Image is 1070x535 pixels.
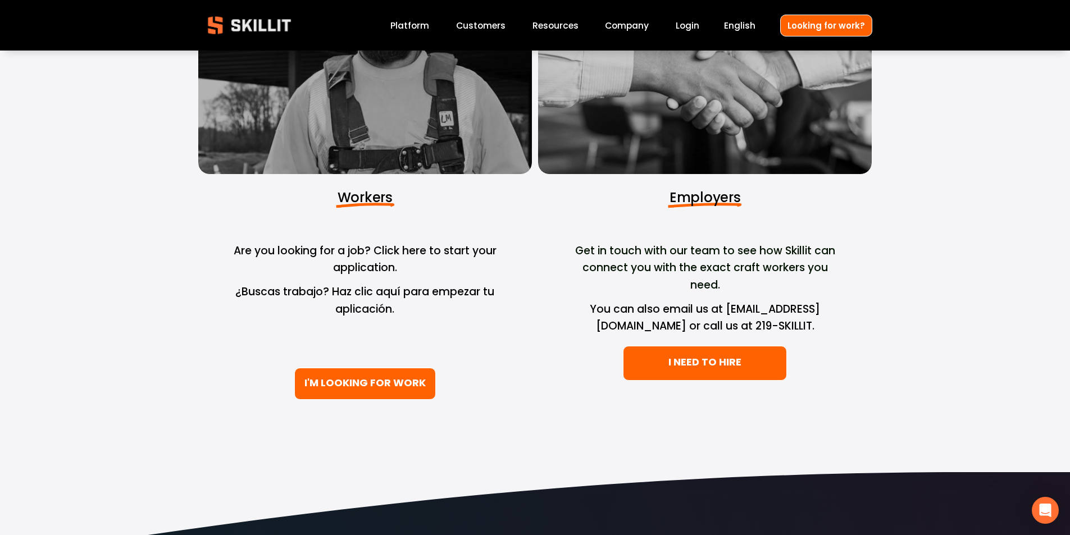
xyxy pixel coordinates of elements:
[235,284,497,317] span: ¿Buscas trabajo? Haz clic aquí para empezar tu aplicación.
[456,18,506,33] a: Customers
[532,18,579,33] a: folder dropdown
[605,18,649,33] a: Company
[294,368,436,400] a: I'M LOOKING FOR WORK
[780,15,872,36] a: Looking for work?
[198,8,300,42] img: Skillit
[575,243,838,292] span: Get in touch with our team to see how Skillit can connect you with the exact craft workers you need.
[623,346,787,381] a: I NEED TO HIRE
[532,19,579,32] span: Resources
[590,301,820,334] span: You can also email us at [EMAIL_ADDRESS][DOMAIN_NAME] or call us at 219-SKILLIT.
[724,19,755,32] span: English
[390,18,429,33] a: Platform
[676,18,699,33] a: Login
[234,243,499,276] span: Are you looking for a job? Click here to start your application.
[338,188,393,207] span: Workers
[670,188,741,207] span: Employers
[1032,497,1059,524] div: Open Intercom Messenger
[724,18,755,33] div: language picker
